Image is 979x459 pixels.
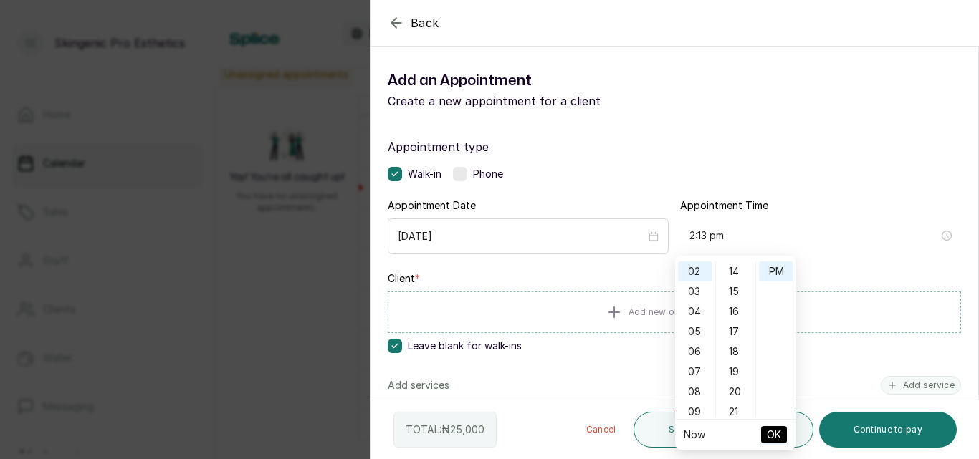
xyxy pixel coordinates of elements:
[678,281,712,301] div: 03
[629,306,744,318] span: Add new or select existing
[678,342,712,362] div: 06
[719,402,753,422] div: 21
[473,167,503,181] span: Phone
[719,281,753,301] div: 15
[678,402,712,422] div: 09
[411,14,439,32] span: Back
[719,362,753,382] div: 19
[388,92,674,110] p: Create a new appointment for a client
[450,423,484,435] span: 25,000
[881,376,961,395] button: Add service
[678,362,712,382] div: 07
[388,271,420,286] label: Client
[388,198,476,213] label: Appointment Date
[767,421,781,448] span: OK
[719,382,753,402] div: 20
[684,428,705,440] a: Now
[388,291,961,333] button: Add new or select existing
[678,382,712,402] div: 08
[689,228,939,243] input: Select time
[634,412,813,448] button: Save& send payment link
[719,342,753,362] div: 18
[761,426,787,443] button: OK
[388,138,961,155] label: Appointment type
[678,301,712,322] div: 04
[680,198,768,213] label: Appointment Time
[719,261,753,281] div: 14
[408,339,522,353] span: Leave blank for walk-ins
[719,322,753,342] div: 17
[575,412,628,448] button: Cancel
[408,167,441,181] span: Walk-in
[678,322,712,342] div: 05
[406,422,484,437] p: TOTAL: ₦
[388,69,674,92] h1: Add an Appointment
[678,261,712,281] div: 02
[388,14,439,32] button: Back
[759,261,793,281] div: PM
[819,412,957,448] button: Continue to pay
[398,228,646,244] input: Select date
[388,378,449,392] p: Add services
[719,301,753,322] div: 16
